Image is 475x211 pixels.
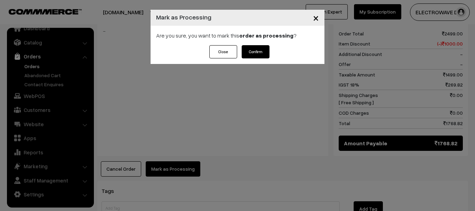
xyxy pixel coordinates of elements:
h4: Mark as Processing [156,13,211,22]
div: Are you sure, you want to mark this ? [151,26,324,45]
button: Close [209,45,237,58]
span: × [313,11,319,24]
strong: order as processing [239,32,293,39]
button: Confirm [242,45,269,58]
button: Close [307,7,324,29]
